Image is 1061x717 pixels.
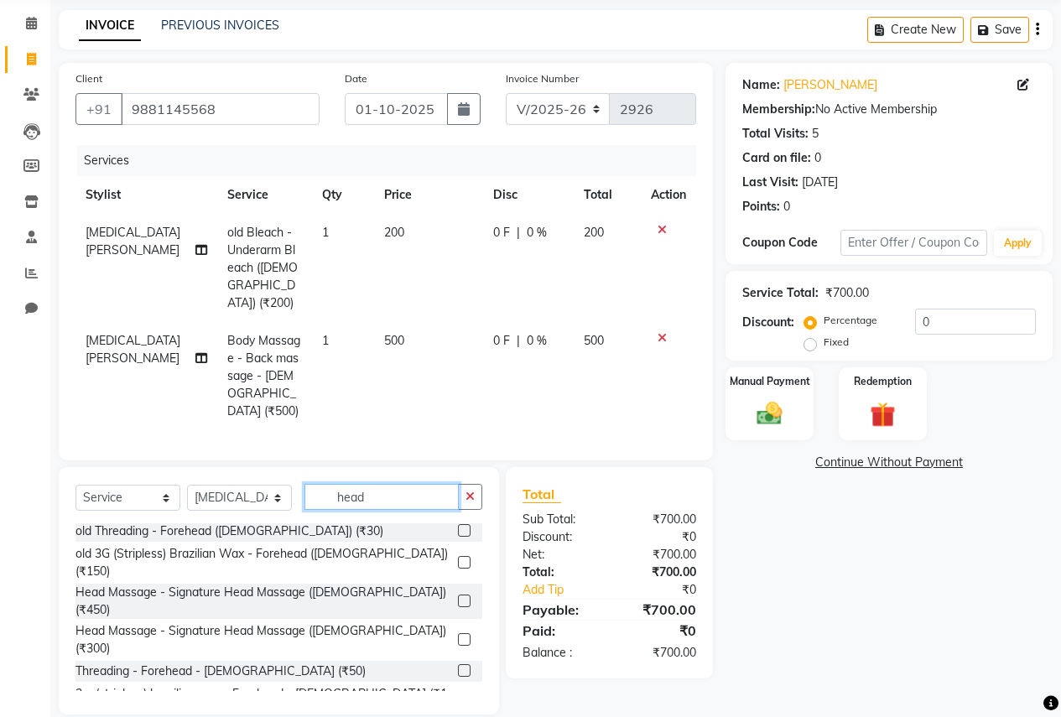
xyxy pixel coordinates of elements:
button: +91 [75,93,122,125]
span: [MEDICAL_DATA][PERSON_NAME] [86,225,180,257]
div: Total: [510,564,610,581]
span: 0 F [493,332,510,350]
div: Card on file: [742,149,811,167]
th: Disc [483,176,574,214]
div: No Active Membership [742,101,1036,118]
span: | [517,224,520,242]
span: 200 [584,225,604,240]
th: Action [641,176,696,214]
div: old 3G (Stripless) Brazilian Wax - Forehead ([DEMOGRAPHIC_DATA]) (₹150) [75,545,451,580]
div: Net: [510,546,610,564]
span: 0 % [527,224,547,242]
a: INVOICE [79,11,141,41]
div: ₹700.00 [609,564,709,581]
div: Discount: [742,314,794,331]
div: ₹0 [609,621,709,641]
span: | [517,332,520,350]
button: Create New [867,17,964,43]
div: Discount: [510,528,610,546]
label: Invoice Number [506,71,579,86]
div: ₹0 [609,528,709,546]
label: Manual Payment [730,374,810,389]
div: old Threading - Forehead ([DEMOGRAPHIC_DATA]) (₹30) [75,522,383,540]
img: _gift.svg [862,399,903,430]
button: Save [970,17,1029,43]
div: Head Massage - Signature Head Massage ([DEMOGRAPHIC_DATA]) (₹300) [75,622,451,657]
a: Add Tip [510,581,626,599]
span: 0 F [493,224,510,242]
div: Points: [742,198,780,216]
label: Date [345,71,367,86]
div: Membership: [742,101,815,118]
div: ₹700.00 [609,511,709,528]
div: ₹700.00 [609,600,709,620]
button: Apply [994,231,1042,256]
div: Payable: [510,600,610,620]
label: Client [75,71,102,86]
label: Percentage [824,313,877,328]
a: [PERSON_NAME] [783,76,877,94]
th: Total [574,176,641,214]
span: 1 [322,333,329,348]
div: ₹700.00 [609,644,709,662]
span: Body Massage - Back massage - [DEMOGRAPHIC_DATA] (₹500) [227,333,300,418]
div: Balance : [510,644,610,662]
div: 0 [814,149,821,167]
input: Search by Name/Mobile/Email/Code [121,93,320,125]
div: Name: [742,76,780,94]
div: [DATE] [802,174,838,191]
div: 0 [783,198,790,216]
div: Coupon Code [742,234,840,252]
a: PREVIOUS INVOICES [161,18,279,33]
span: 0 % [527,332,547,350]
div: Last Visit: [742,174,798,191]
div: Head Massage - Signature Head Massage ([DEMOGRAPHIC_DATA]) (₹450) [75,584,451,619]
span: old Bleach - Underarm Bleach ([DEMOGRAPHIC_DATA]) (₹200) [227,225,298,310]
th: Service [217,176,311,214]
span: 1 [322,225,329,240]
div: Sub Total: [510,511,610,528]
th: Price [374,176,483,214]
span: Total [523,486,561,503]
label: Fixed [824,335,849,350]
th: Stylist [75,176,217,214]
span: 500 [384,333,404,348]
span: 200 [384,225,404,240]
div: ₹700.00 [825,284,869,302]
input: Search or Scan [304,484,459,510]
th: Qty [312,176,375,214]
div: Threading - Forehead - [DEMOGRAPHIC_DATA] (₹50) [75,662,366,680]
span: 500 [584,333,604,348]
input: Enter Offer / Coupon Code [840,230,987,256]
div: 5 [812,125,819,143]
div: ₹700.00 [609,546,709,564]
div: Service Total: [742,284,819,302]
div: Total Visits: [742,125,809,143]
label: Redemption [854,374,912,389]
div: Paid: [510,621,610,641]
div: ₹0 [626,581,709,599]
div: Services [77,145,709,176]
a: Continue Without Payment [729,454,1049,471]
span: [MEDICAL_DATA][PERSON_NAME] [86,333,180,366]
img: _cash.svg [749,399,790,429]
